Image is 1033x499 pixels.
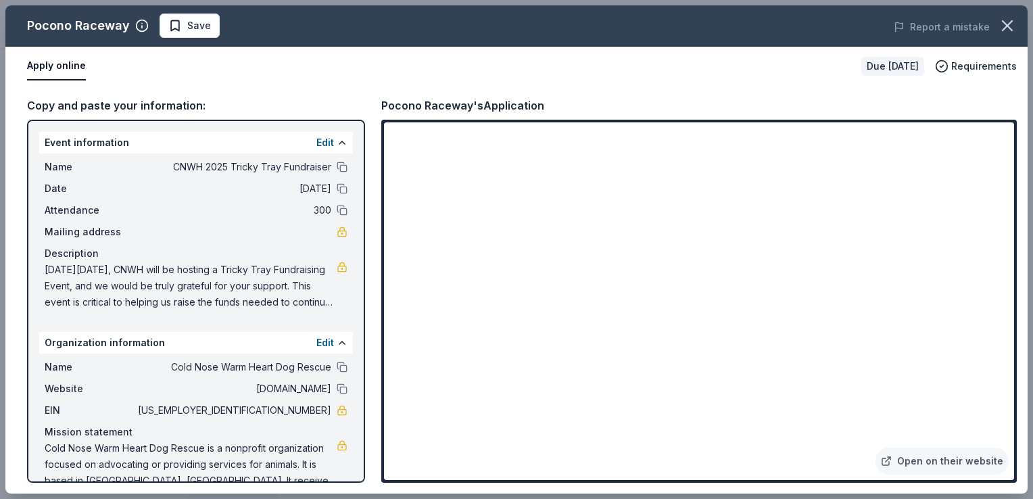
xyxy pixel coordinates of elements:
[935,58,1017,74] button: Requirements
[45,202,135,218] span: Attendance
[894,19,990,35] button: Report a mistake
[45,402,135,419] span: EIN
[27,52,86,80] button: Apply online
[45,359,135,375] span: Name
[45,245,347,262] div: Description
[27,97,365,114] div: Copy and paste your information:
[45,159,135,175] span: Name
[316,335,334,351] button: Edit
[875,448,1009,475] a: Open on their website
[135,359,331,375] span: Cold Nose Warm Heart Dog Rescue
[45,381,135,397] span: Website
[39,132,353,153] div: Event information
[160,14,220,38] button: Save
[45,262,337,310] span: [DATE][DATE], CNWH will be hosting a Tricky Tray Fundraising Event, and we would be truly gratefu...
[135,402,331,419] span: [US_EMPLOYER_IDENTIFICATION_NUMBER]
[45,181,135,197] span: Date
[45,224,135,240] span: Mailing address
[135,181,331,197] span: [DATE]
[187,18,211,34] span: Save
[951,58,1017,74] span: Requirements
[45,440,337,489] span: Cold Nose Warm Heart Dog Rescue is a nonprofit organization focused on advocating or providing se...
[135,159,331,175] span: CNWH 2025 Tricky Tray Fundraiser
[27,15,130,37] div: Pocono Raceway
[45,424,347,440] div: Mission statement
[135,381,331,397] span: [DOMAIN_NAME]
[381,97,544,114] div: Pocono Raceway's Application
[135,202,331,218] span: 300
[316,135,334,151] button: Edit
[861,57,924,76] div: Due [DATE]
[39,332,353,354] div: Organization information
